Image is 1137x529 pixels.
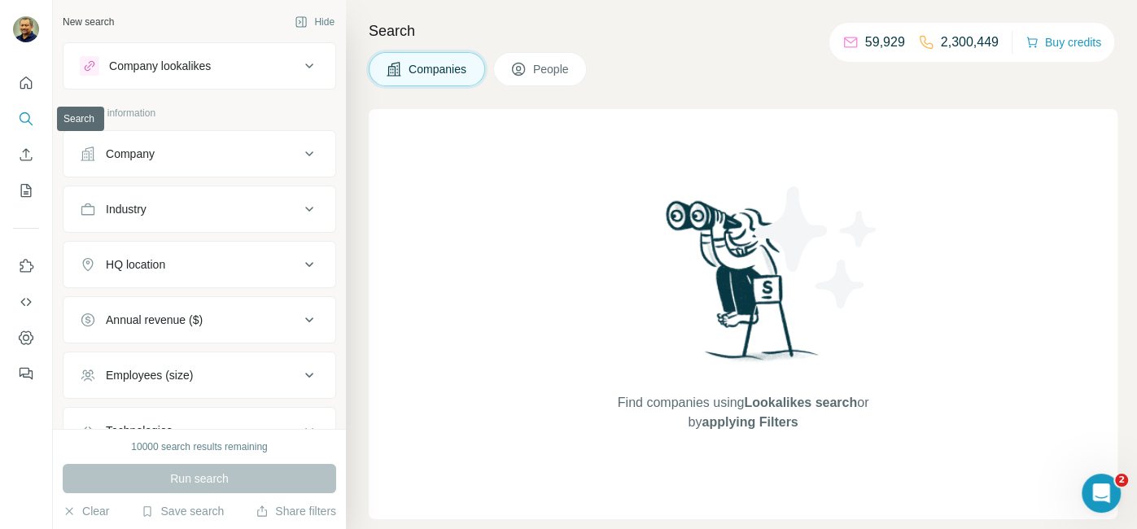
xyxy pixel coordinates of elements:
[13,359,39,388] button: Feedback
[63,411,335,450] button: Technologies
[63,300,335,339] button: Annual revenue ($)
[63,503,109,519] button: Clear
[131,439,267,454] div: 10000 search results remaining
[63,356,335,395] button: Employees (size)
[106,146,155,162] div: Company
[13,140,39,169] button: Enrich CSV
[13,68,39,98] button: Quick start
[106,201,146,217] div: Industry
[658,196,828,378] img: Surfe Illustration - Woman searching with binoculars
[1025,31,1101,54] button: Buy credits
[743,174,890,321] img: Surfe Illustration - Stars
[106,256,165,273] div: HQ location
[613,393,873,432] span: Find companies using or by
[63,106,336,120] p: Company information
[106,312,203,328] div: Annual revenue ($)
[13,16,39,42] img: Avatar
[1115,474,1128,487] span: 2
[63,46,335,85] button: Company lookalikes
[941,33,999,52] p: 2,300,449
[409,61,468,77] span: Companies
[702,415,798,429] span: applying Filters
[106,422,173,439] div: Technologies
[13,251,39,281] button: Use Surfe on LinkedIn
[13,323,39,352] button: Dashboard
[13,176,39,205] button: My lists
[141,503,224,519] button: Save search
[106,367,193,383] div: Employees (size)
[1082,474,1121,513] iframe: Intercom live chat
[63,190,335,229] button: Industry
[256,503,336,519] button: Share filters
[13,104,39,133] button: Search
[369,20,1117,42] h4: Search
[283,10,346,34] button: Hide
[63,15,114,29] div: New search
[109,58,211,74] div: Company lookalikes
[533,61,571,77] span: People
[63,245,335,284] button: HQ location
[865,33,905,52] p: 59,929
[13,287,39,317] button: Use Surfe API
[744,396,857,409] span: Lookalikes search
[63,134,335,173] button: Company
